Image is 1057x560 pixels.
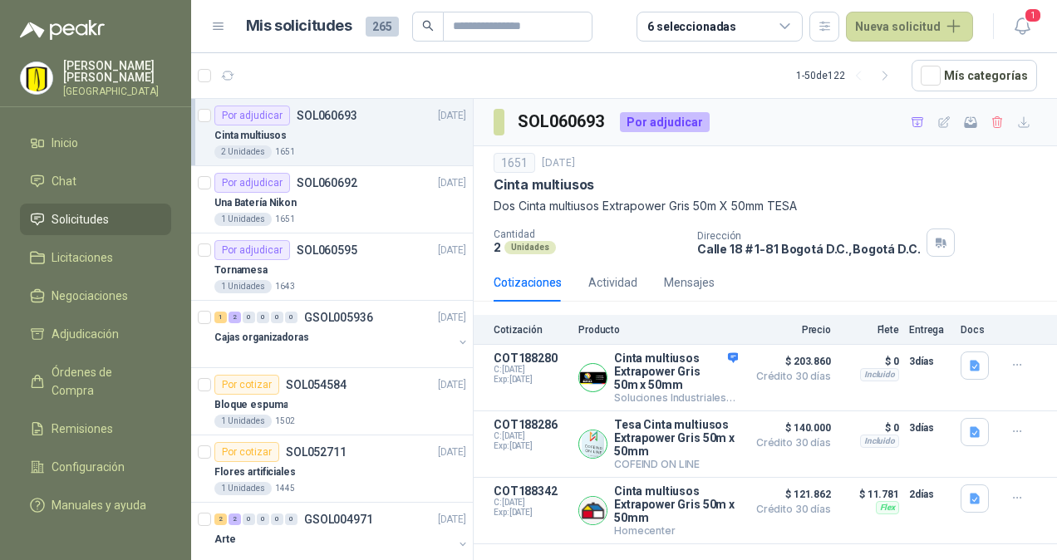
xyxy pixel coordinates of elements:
[438,108,466,124] p: [DATE]
[52,172,76,190] span: Chat
[909,351,951,371] p: 3 días
[494,498,568,508] span: C: [DATE]
[588,273,637,292] div: Actividad
[229,513,241,525] div: 2
[614,458,738,470] p: COFEIND ON LINE
[214,397,288,413] p: Bloque espuma
[52,248,113,267] span: Licitaciones
[271,312,283,323] div: 0
[214,128,287,144] p: Cinta multiusos
[912,60,1037,91] button: Mís categorías
[748,438,831,448] span: Crédito 30 días
[1024,7,1042,23] span: 1
[909,324,951,336] p: Entrega
[275,415,295,428] p: 1502
[909,484,951,504] p: 2 días
[214,513,227,525] div: 2
[841,484,899,504] p: $ 11.781
[214,375,279,395] div: Por cotizar
[20,165,171,197] a: Chat
[647,17,736,36] div: 6 seleccionadas
[275,280,295,293] p: 1643
[697,230,921,242] p: Dirección
[275,482,295,495] p: 1445
[438,310,466,326] p: [DATE]
[214,173,290,193] div: Por adjudicar
[494,324,568,336] p: Cotización
[214,415,272,428] div: 1 Unidades
[20,127,171,159] a: Inicio
[286,446,347,458] p: SOL052711
[214,106,290,125] div: Por adjudicar
[748,371,831,381] span: Crédito 30 días
[214,532,236,548] p: Arte
[438,445,466,460] p: [DATE]
[191,166,473,233] a: Por adjudicarSOL060692[DATE] Una Batería Nikon1 Unidades1651
[52,420,113,438] span: Remisiones
[494,508,568,518] span: Exp: [DATE]
[748,504,831,514] span: Crédito 30 días
[614,391,738,404] p: Soluciones Industriales D&D
[52,287,128,305] span: Negociaciones
[63,60,171,83] p: [PERSON_NAME] [PERSON_NAME]
[748,351,831,371] span: $ 203.860
[504,241,556,254] div: Unidades
[214,145,272,159] div: 2 Unidades
[518,109,607,135] h3: SOL060693
[191,233,473,301] a: Por adjudicarSOL060595[DATE] Tornamesa1 Unidades1643
[52,210,109,228] span: Solicitudes
[494,365,568,375] span: C: [DATE]
[214,307,470,361] a: 1 2 0 0 0 0 GSOL005936[DATE] Cajas organizadoras
[304,312,373,323] p: GSOL005936
[214,442,279,462] div: Por cotizar
[214,280,272,293] div: 1 Unidades
[297,110,357,121] p: SOL060693
[20,451,171,483] a: Configuración
[52,458,125,476] span: Configuración
[860,435,899,448] div: Incluido
[620,112,710,132] div: Por adjudicar
[846,12,973,42] button: Nueva solicitud
[285,513,297,525] div: 0
[494,240,501,254] p: 2
[214,240,290,260] div: Por adjudicar
[20,280,171,312] a: Negociaciones
[257,312,269,323] div: 0
[20,356,171,406] a: Órdenes de Compra
[243,513,255,525] div: 0
[438,512,466,528] p: [DATE]
[191,368,473,435] a: Por cotizarSOL054584[DATE] Bloque espuma1 Unidades1502
[214,195,297,211] p: Una Batería Nikon
[697,242,921,256] p: Calle 18 # 1-81 Bogotá D.C. , Bogotá D.C.
[494,484,568,498] p: COT188342
[366,17,399,37] span: 265
[304,513,373,525] p: GSOL004971
[614,524,738,537] p: Homecenter
[748,418,831,438] span: $ 140.000
[422,20,434,32] span: search
[52,325,119,343] span: Adjudicación
[614,351,738,391] p: Cinta multiusos Extrapower Gris 50m x 50mm
[494,431,568,441] span: C: [DATE]
[20,318,171,350] a: Adjudicación
[63,86,171,96] p: [GEOGRAPHIC_DATA]
[860,368,899,381] div: Incluido
[229,312,241,323] div: 2
[909,418,951,438] p: 3 días
[542,155,575,171] p: [DATE]
[614,484,738,524] p: Cinta multiusos Extrapower Gris 50m x 50mm
[214,213,272,226] div: 1 Unidades
[748,324,831,336] p: Precio
[20,242,171,273] a: Licitaciones
[579,364,607,391] img: Company Logo
[297,177,357,189] p: SOL060692
[1007,12,1037,42] button: 1
[52,496,146,514] span: Manuales y ayuda
[438,243,466,258] p: [DATE]
[614,418,738,458] p: Tesa Cinta multiusos Extrapower Gris 50m x 50mm
[271,513,283,525] div: 0
[275,145,295,159] p: 1651
[494,176,594,194] p: Cinta multiusos
[579,497,607,524] img: Company Logo
[214,482,272,495] div: 1 Unidades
